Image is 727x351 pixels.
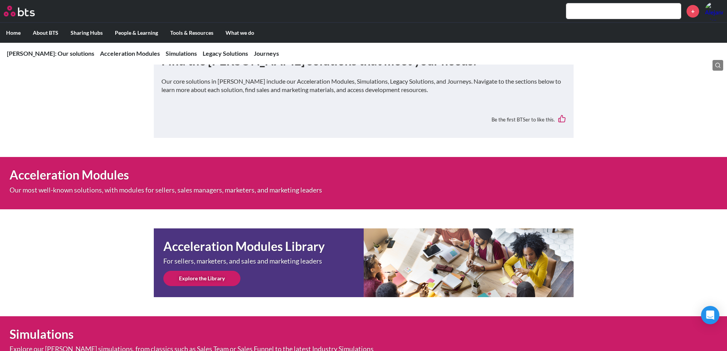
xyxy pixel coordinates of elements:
[109,23,164,43] label: People & Learning
[164,23,219,43] label: Tools & Resources
[27,23,64,43] label: About BTS
[701,306,719,324] div: Open Intercom Messenger
[163,258,324,265] p: For sellers, marketers, and sales and marketing leaders
[10,326,505,343] h1: Simulations
[687,5,699,18] a: +
[254,50,279,57] a: Journeys
[7,50,94,57] a: [PERSON_NAME]: Our solutions
[203,50,248,57] a: Legacy Solutions
[219,23,260,43] label: What we do
[161,77,566,94] p: Our core solutions in [PERSON_NAME] include our Acceleration Modules, Simulations, Legacy Solutio...
[10,167,505,184] h1: Acceleration Modules
[166,50,197,57] a: Simulations
[64,23,109,43] label: Sharing Hubs
[163,238,364,255] h1: Acceleration Modules Library
[705,2,723,20] img: Alejandro Díaz
[100,50,160,57] a: Acceleration Modules
[705,2,723,20] a: Profile
[161,109,566,130] div: Be the first BTSer to like this.
[4,6,35,16] img: BTS Logo
[4,6,49,16] a: Go home
[10,187,406,194] p: Our most well-known solutions, with modules for sellers, sales managers, marketers, and marketing...
[163,271,240,286] a: Explore the Library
